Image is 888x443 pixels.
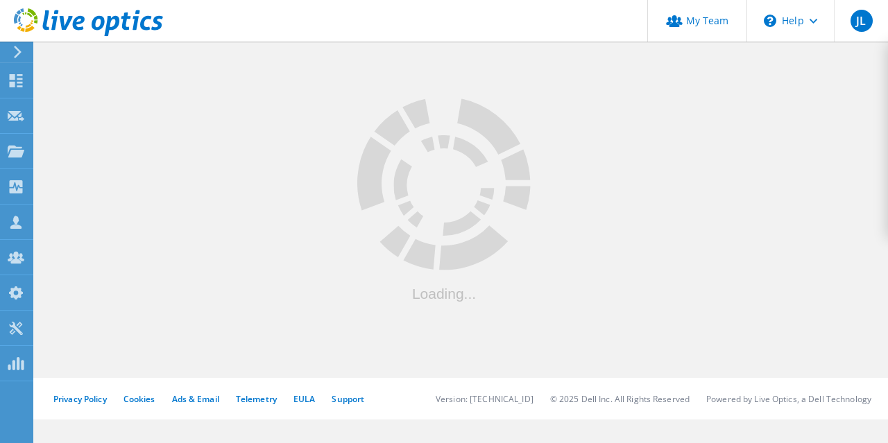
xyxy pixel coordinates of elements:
li: Version: [TECHNICAL_ID] [436,393,533,405]
a: EULA [293,393,315,405]
span: JL [856,15,866,26]
li: Powered by Live Optics, a Dell Technology [706,393,871,405]
li: © 2025 Dell Inc. All Rights Reserved [550,393,690,405]
a: Cookies [123,393,155,405]
a: Telemetry [236,393,277,405]
a: Support [332,393,364,405]
svg: \n [764,15,776,27]
a: Privacy Policy [53,393,107,405]
a: Live Optics Dashboard [14,29,163,39]
div: Loading... [357,286,531,300]
a: Ads & Email [172,393,219,405]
